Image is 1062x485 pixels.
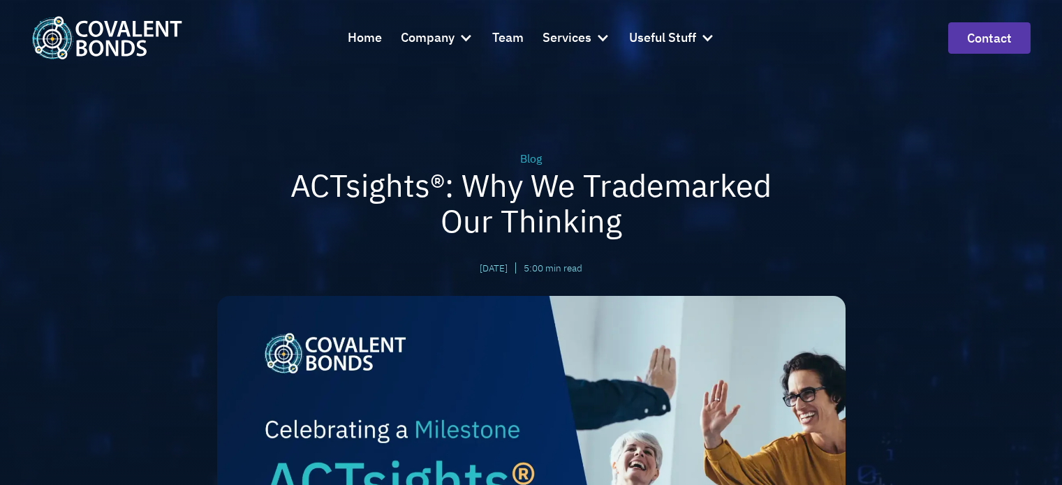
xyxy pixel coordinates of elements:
h1: ACTsights®: Why We Trademarked Our Thinking [217,167,846,240]
div: [DATE] [480,261,508,275]
div: Company [401,28,455,48]
img: Covalent Bonds White / Teal Logo [31,16,182,59]
div: Services [543,19,610,57]
a: Team [492,19,524,57]
a: contact [948,22,1031,54]
div: | [514,258,517,277]
div: Home [348,28,382,48]
div: Useful Stuff [629,28,696,48]
div: Blog [217,151,846,167]
div: 5:00 min read [524,261,582,275]
a: home [31,16,182,59]
a: Home [348,19,382,57]
div: Useful Stuff [629,19,715,57]
div: Services [543,28,591,48]
div: Company [401,19,473,57]
div: Team [492,28,524,48]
